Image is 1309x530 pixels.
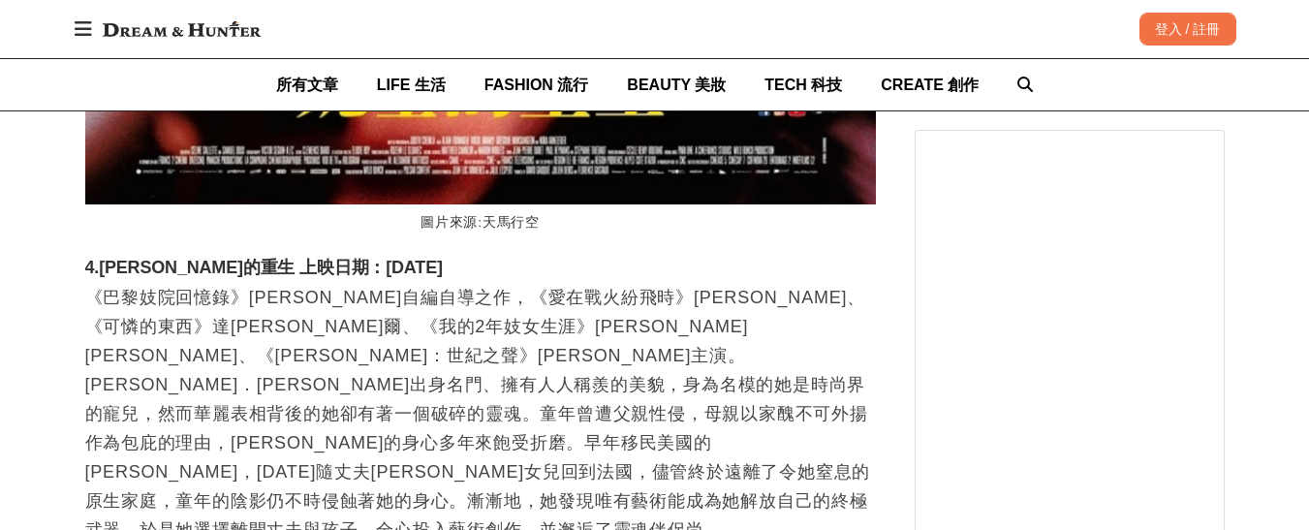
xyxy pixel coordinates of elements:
span: FASHION 流行 [484,77,589,93]
a: CREATE 創作 [881,59,979,110]
figcaption: 圖片來源:天馬行空 [85,204,876,242]
img: Dream & Hunter [93,12,270,47]
a: TECH 科技 [764,59,842,110]
span: CREATE 創作 [881,77,979,93]
a: FASHION 流行 [484,59,589,110]
span: 所有文章 [276,77,338,93]
span: TECH 科技 [764,77,842,93]
span: LIFE 生活 [377,77,446,93]
h3: 4.[PERSON_NAME]的重生 上映日期：[DATE] [85,258,876,279]
a: BEAUTY 美妝 [627,59,726,110]
div: 登入 / 註冊 [1139,13,1236,46]
span: BEAUTY 美妝 [627,77,726,93]
a: LIFE 生活 [377,59,446,110]
a: 所有文章 [276,59,338,110]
